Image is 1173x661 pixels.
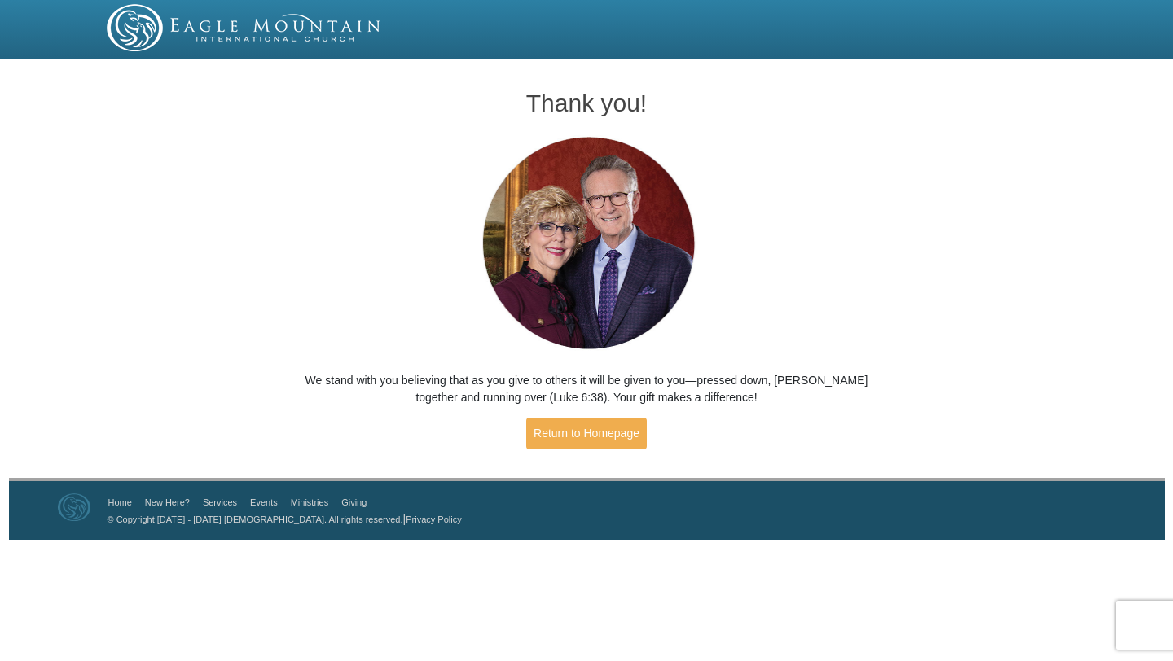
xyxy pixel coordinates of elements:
a: Home [108,497,132,507]
a: Return to Homepage [526,418,647,449]
a: New Here? [145,497,190,507]
p: We stand with you believing that as you give to others it will be given to you—pressed down, [PER... [302,372,872,406]
a: Events [250,497,278,507]
a: Privacy Policy [406,514,461,524]
a: Services [203,497,237,507]
img: Eagle Mountain International Church [58,493,90,521]
a: Ministries [291,497,328,507]
img: Pastors George and Terri Pearsons [467,132,707,356]
img: EMIC [107,4,382,51]
a: © Copyright [DATE] - [DATE] [DEMOGRAPHIC_DATA]. All rights reserved. [108,514,403,524]
a: Giving [341,497,367,507]
h1: Thank you! [302,90,872,116]
p: | [102,510,462,527]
